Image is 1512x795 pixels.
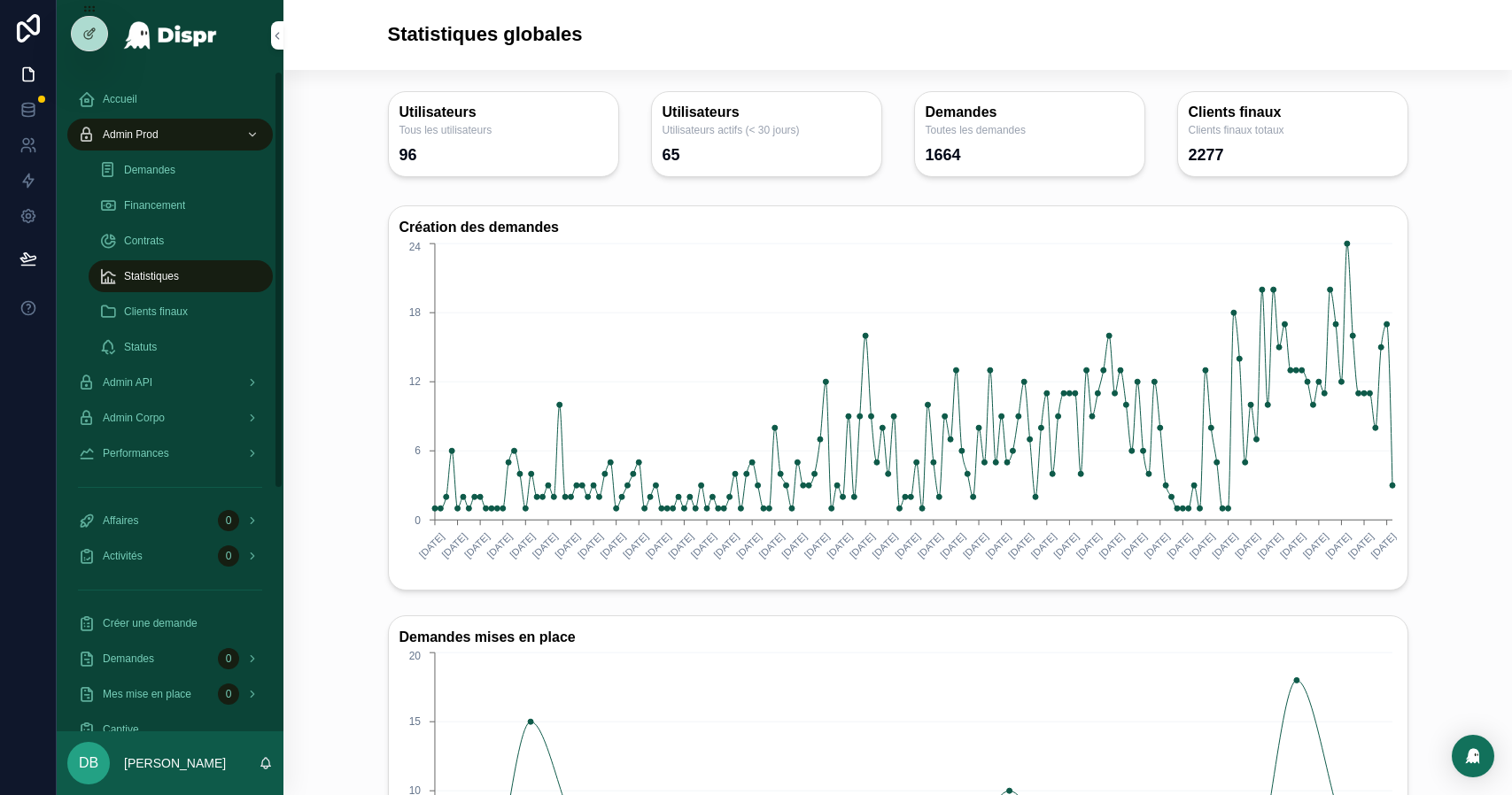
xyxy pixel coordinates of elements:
[825,530,854,560] text: [DATE]
[575,530,604,560] text: [DATE]
[1189,144,1224,166] div: 2277
[89,296,273,328] a: Clients finaux
[983,530,1012,560] text: [DATE]
[733,530,763,560] text: [DATE]
[416,530,446,560] text: [DATE]
[1051,530,1081,560] text: [DATE]
[67,367,273,398] a: Admin API
[1097,530,1126,560] text: [DATE]
[124,305,188,319] span: Clients finaux
[103,549,143,563] span: Activités
[103,722,139,737] span: Captive
[124,754,226,772] p: [PERSON_NAME]
[1255,530,1284,560] text: [DATE]
[530,530,559,560] text: [DATE]
[103,687,191,701] span: Mes mise en place
[915,530,944,560] text: [DATE]
[508,530,537,560] text: [DATE]
[711,530,740,560] text: [DATE]
[802,530,831,560] text: [DATE]
[1119,530,1148,560] text: [DATE]
[408,306,421,319] tspan: 18
[960,530,989,560] text: [DATE]
[67,119,273,151] a: Admin Prod
[67,607,273,639] a: Créer une demande
[67,83,273,115] a: Accueil
[643,530,672,560] text: [DATE]
[779,530,809,560] text: [DATE]
[847,530,876,560] text: [DATE]
[89,225,273,257] a: Contrats
[926,123,1134,137] span: Toutes les demandes
[89,331,273,363] a: Statuts
[893,530,922,560] text: [DATE]
[1278,530,1307,560] text: [DATE]
[103,375,152,390] span: Admin API
[67,402,273,434] a: Admin Corpo
[1300,530,1330,560] text: [DATE]
[408,651,421,663] tspan: 20
[1028,530,1058,560] text: [DATE]
[79,753,98,774] span: DB
[663,103,871,123] h3: Utilisateurs
[415,513,421,526] tspan: 0
[67,643,273,675] a: Demandes0
[666,530,695,560] text: [DATE]
[399,103,608,123] h3: Utilisateurs
[938,530,967,560] text: [DATE]
[218,648,239,669] div: 0
[89,154,273,186] a: Demandes
[123,21,218,50] img: App logo
[756,530,786,560] text: [DATE]
[1165,530,1194,560] text: [DATE]
[124,340,157,354] span: Statuts
[103,92,137,106] span: Accueil
[218,545,239,567] div: 0
[67,540,273,572] a: Activités0
[103,652,154,666] span: Demandes
[103,411,165,425] span: Admin Corpo
[103,616,198,630] span: Créer une demande
[1189,123,1397,137] span: Clients finaux totaux
[57,71,283,731] div: scrollable content
[399,627,1397,649] h3: Demandes mises en place
[124,234,164,248] span: Contrats
[103,446,169,460] span: Performances
[688,530,717,560] text: [DATE]
[103,513,138,528] span: Affaires
[67,678,273,710] a: Mes mise en place0
[67,714,273,745] a: Captive
[1452,735,1494,777] div: Open Intercom Messenger
[399,144,417,166] div: 96
[926,144,961,166] div: 1664
[408,716,421,729] tspan: 15
[218,510,239,531] div: 0
[399,239,1397,579] div: chart
[415,444,421,457] tspan: 6
[408,241,421,253] tspan: 24
[870,530,899,560] text: [DATE]
[388,21,583,49] h1: Statistiques globales
[461,530,491,560] text: [DATE]
[218,683,239,705] div: 0
[598,530,627,560] text: [DATE]
[1345,530,1375,560] text: [DATE]
[663,123,871,137] span: Utilisateurs actifs (< 30 jours)
[89,189,273,221] a: Financement
[553,530,582,560] text: [DATE]
[1323,530,1353,560] text: [DATE]
[408,375,421,388] tspan: 12
[1005,530,1035,560] text: [DATE]
[124,269,179,283] span: Statistiques
[485,530,514,560] text: [DATE]
[103,127,159,142] span: Admin Prod
[399,123,608,137] span: Tous les utilisateurs
[926,103,1134,123] h3: Demandes
[124,163,175,177] span: Demandes
[439,530,469,560] text: [DATE]
[124,198,185,212] span: Financement
[621,530,650,560] text: [DATE]
[663,144,680,166] div: 65
[1369,530,1398,560] text: [DATE]
[1232,530,1261,560] text: [DATE]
